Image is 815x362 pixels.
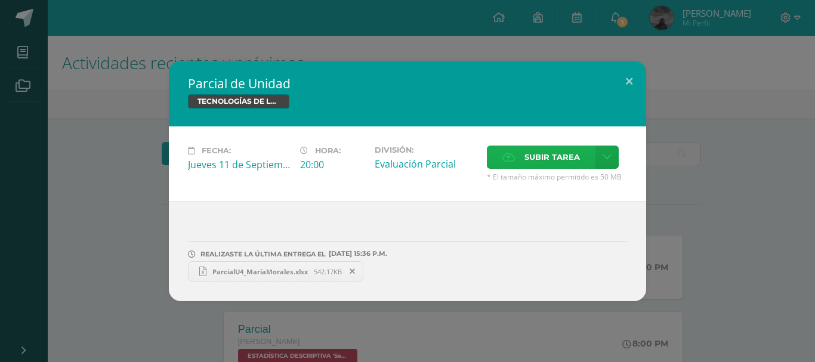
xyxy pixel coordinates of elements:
[487,172,627,182] span: * El tamaño máximo permitido es 50 MB
[188,158,291,171] div: Jueves 11 de Septiembre
[342,265,363,278] span: Remover entrega
[188,94,289,109] span: TECNOLOGÍAS DE LA INFORMACIÓN Y LA COMUNICACIÓN 5
[300,158,365,171] div: 20:00
[314,267,342,276] span: 542.17KB
[375,157,477,171] div: Evaluación Parcial
[206,267,314,276] span: ParcialU4_MaríaMorales.xlsx
[188,75,627,92] h2: Parcial de Unidad
[188,261,363,281] a: ParcialU4_MaríaMorales.xlsx 542.17KB
[315,146,341,155] span: Hora:
[375,146,477,154] label: División:
[612,61,646,101] button: Close (Esc)
[202,146,231,155] span: Fecha:
[524,146,580,168] span: Subir tarea
[200,250,326,258] span: REALIZASTE LA ÚLTIMA ENTREGA EL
